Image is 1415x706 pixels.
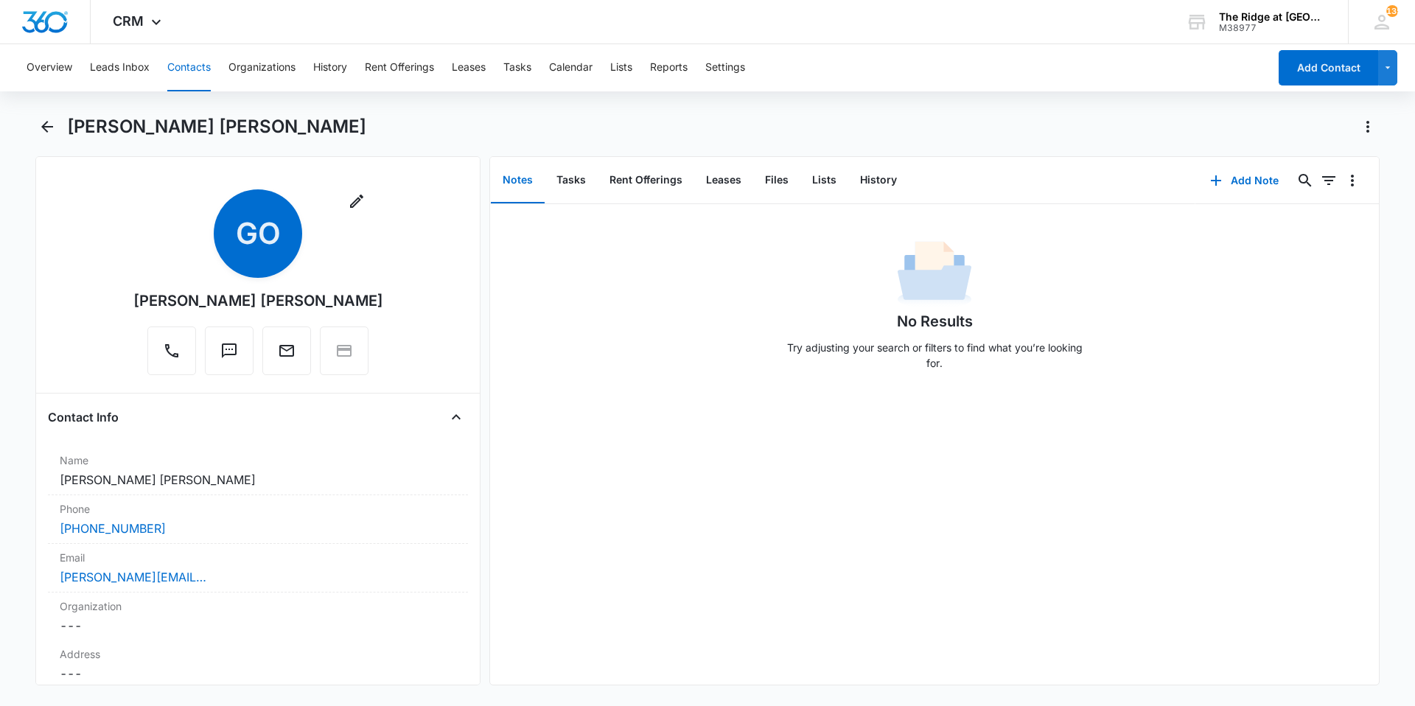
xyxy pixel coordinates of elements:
p: Try adjusting your search or filters to find what you’re looking for. [780,340,1089,371]
dd: [PERSON_NAME] [PERSON_NAME] [60,471,456,489]
button: Reports [650,44,688,91]
button: Calendar [549,44,593,91]
button: Add Contact [1279,50,1378,85]
div: notifications count [1386,5,1398,17]
div: Phone[PHONE_NUMBER] [48,495,468,544]
h1: [PERSON_NAME] [PERSON_NAME] [67,116,366,138]
a: [PHONE_NUMBER] [60,520,166,537]
button: Actions [1356,115,1380,139]
button: Tasks [503,44,531,91]
label: Phone [60,501,456,517]
button: Organizations [228,44,296,91]
button: History [848,158,909,203]
button: Overflow Menu [1341,169,1364,192]
button: Contacts [167,44,211,91]
button: Rent Offerings [365,44,434,91]
button: Tasks [545,158,598,203]
label: Address [60,646,456,662]
button: Close [444,405,468,429]
button: Rent Offerings [598,158,694,203]
div: Address--- [48,640,468,689]
label: Organization [60,598,456,614]
div: Email[PERSON_NAME][EMAIL_ADDRESS][PERSON_NAME][DOMAIN_NAME] [48,544,468,593]
label: Email [60,550,456,565]
button: History [313,44,347,91]
span: 135 [1386,5,1398,17]
button: Filters [1317,169,1341,192]
dd: --- [60,665,456,682]
span: GO [214,189,302,278]
button: Text [205,326,254,375]
button: Leads Inbox [90,44,150,91]
a: Email [262,349,311,362]
h4: Contact Info [48,408,119,426]
div: Organization--- [48,593,468,640]
button: Overview [27,44,72,91]
span: CRM [113,13,144,29]
div: [PERSON_NAME] [PERSON_NAME] [133,290,383,312]
a: [PERSON_NAME][EMAIL_ADDRESS][PERSON_NAME][DOMAIN_NAME] [60,568,207,586]
button: Back [35,115,58,139]
div: Name[PERSON_NAME] [PERSON_NAME] [48,447,468,495]
button: Lists [610,44,632,91]
button: Add Note [1195,163,1293,198]
label: Name [60,452,456,468]
div: account id [1219,23,1327,33]
button: Search... [1293,169,1317,192]
div: account name [1219,11,1327,23]
a: Call [147,349,196,362]
button: Email [262,326,311,375]
button: Files [753,158,800,203]
button: Leases [694,158,753,203]
a: Text [205,349,254,362]
button: Leases [452,44,486,91]
h1: No Results [897,310,973,332]
button: Lists [800,158,848,203]
button: Notes [491,158,545,203]
dd: --- [60,617,456,635]
button: Call [147,326,196,375]
img: No Data [898,237,971,310]
button: Settings [705,44,745,91]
